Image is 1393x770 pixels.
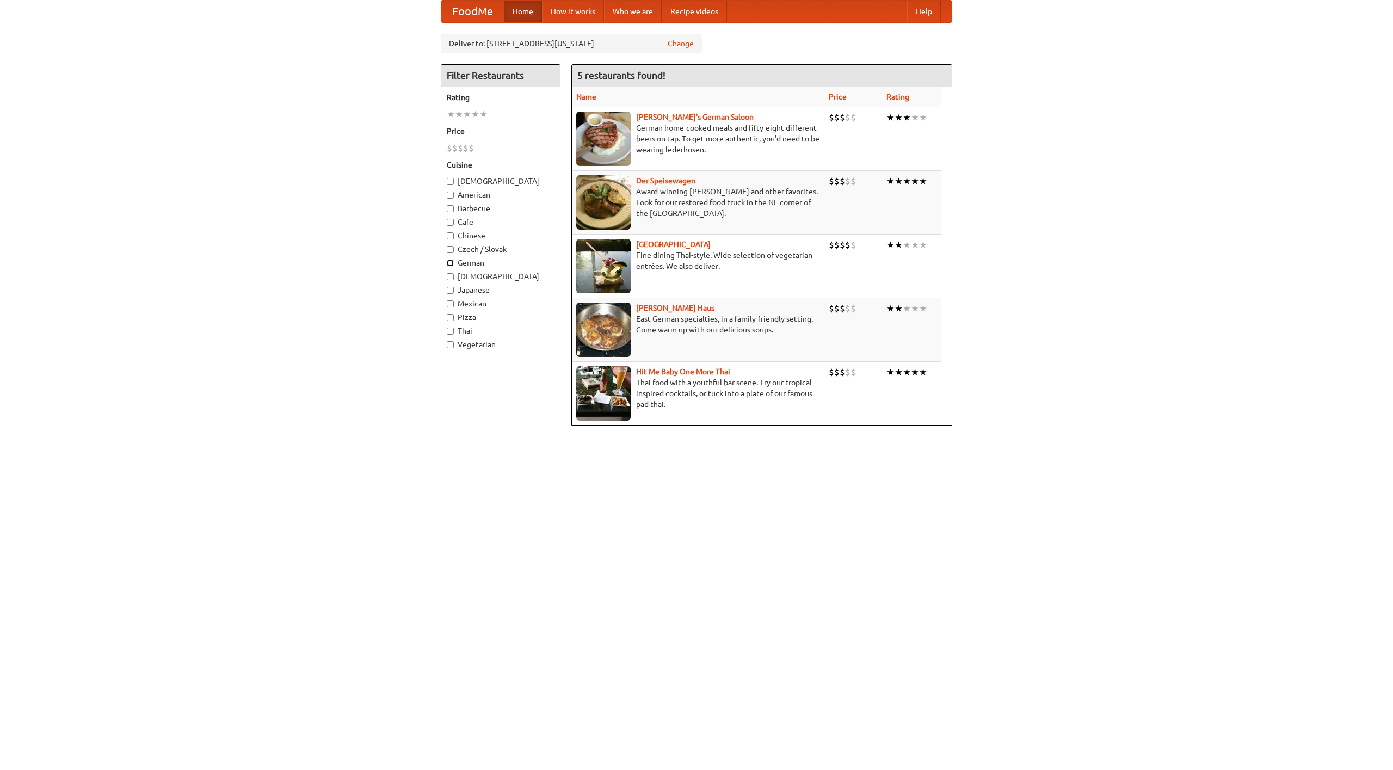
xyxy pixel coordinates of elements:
a: [PERSON_NAME]'s German Saloon [636,113,754,121]
li: ★ [471,108,479,120]
h5: Cuisine [447,159,554,170]
li: ★ [911,112,919,124]
a: Who we are [604,1,662,22]
a: [PERSON_NAME] Haus [636,304,714,312]
h5: Price [447,126,554,137]
a: Rating [886,93,909,101]
li: $ [845,175,850,187]
input: [DEMOGRAPHIC_DATA] [447,273,454,280]
input: Cafe [447,219,454,226]
li: ★ [895,112,903,124]
li: $ [458,142,463,154]
div: Deliver to: [STREET_ADDRESS][US_STATE] [441,34,702,53]
label: Cafe [447,217,554,227]
li: ★ [919,239,927,251]
a: Change [668,38,694,49]
label: [DEMOGRAPHIC_DATA] [447,176,554,187]
li: $ [469,142,474,154]
a: How it works [542,1,604,22]
img: esthers.jpg [576,112,631,166]
li: ★ [911,175,919,187]
img: speisewagen.jpg [576,175,631,230]
label: [DEMOGRAPHIC_DATA] [447,271,554,282]
img: babythai.jpg [576,366,631,421]
li: ★ [455,108,463,120]
a: Name [576,93,596,101]
label: Czech / Slovak [447,244,554,255]
a: Der Speisewagen [636,176,695,185]
li: $ [840,303,845,315]
li: ★ [479,108,488,120]
label: Mexican [447,298,554,309]
input: Japanese [447,287,454,294]
a: Recipe videos [662,1,727,22]
h5: Rating [447,92,554,103]
p: Fine dining Thai-style. Wide selection of vegetarian entrées. We also deliver. [576,250,820,272]
li: $ [840,366,845,378]
li: ★ [895,366,903,378]
li: ★ [919,303,927,315]
p: Award-winning [PERSON_NAME] and other favorites. Look for our restored food truck in the NE corne... [576,186,820,219]
li: $ [845,366,850,378]
label: Pizza [447,312,554,323]
li: ★ [903,175,911,187]
li: ★ [903,239,911,251]
input: German [447,260,454,267]
a: Help [907,1,941,22]
li: $ [829,239,834,251]
li: $ [850,239,856,251]
li: $ [845,112,850,124]
input: American [447,192,454,199]
label: Chinese [447,230,554,241]
li: $ [850,175,856,187]
li: ★ [919,175,927,187]
li: ★ [903,366,911,378]
p: German home-cooked meals and fifty-eight different beers on tap. To get more authentic, you'd nee... [576,122,820,155]
img: kohlhaus.jpg [576,303,631,357]
li: ★ [911,303,919,315]
p: Thai food with a youthful bar scene. Try our tropical inspired cocktails, or tuck into a plate of... [576,377,820,410]
label: Vegetarian [447,339,554,350]
li: $ [829,366,834,378]
li: $ [834,112,840,124]
li: $ [463,142,469,154]
li: $ [829,303,834,315]
li: ★ [895,175,903,187]
ng-pluralize: 5 restaurants found! [577,70,665,81]
input: Vegetarian [447,341,454,348]
li: ★ [919,112,927,124]
li: ★ [463,108,471,120]
label: Thai [447,325,554,336]
li: ★ [886,175,895,187]
li: ★ [447,108,455,120]
a: FoodMe [441,1,504,22]
li: $ [829,175,834,187]
label: Barbecue [447,203,554,214]
input: Thai [447,328,454,335]
input: Chinese [447,232,454,239]
li: $ [840,112,845,124]
input: Mexican [447,300,454,307]
li: ★ [895,303,903,315]
li: ★ [911,239,919,251]
li: $ [834,239,840,251]
li: ★ [886,366,895,378]
li: ★ [895,239,903,251]
li: $ [447,142,452,154]
li: ★ [886,239,895,251]
li: ★ [911,366,919,378]
li: $ [834,175,840,187]
input: Pizza [447,314,454,321]
li: $ [850,303,856,315]
li: $ [834,303,840,315]
input: [DEMOGRAPHIC_DATA] [447,178,454,185]
b: [GEOGRAPHIC_DATA] [636,240,711,249]
label: American [447,189,554,200]
li: $ [850,366,856,378]
label: German [447,257,554,268]
b: Hit Me Baby One More Thai [636,367,730,376]
li: $ [834,366,840,378]
li: ★ [886,303,895,315]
